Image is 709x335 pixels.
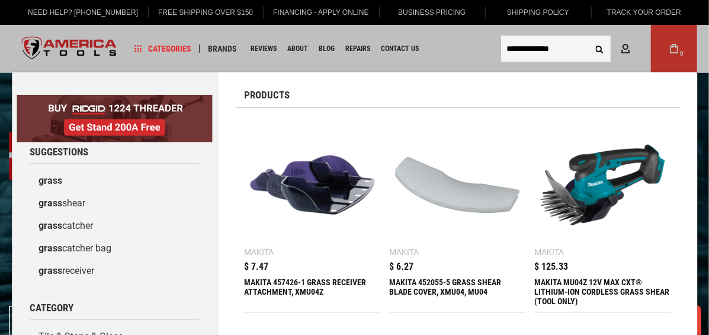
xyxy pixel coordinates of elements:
span: $ 125.33 [534,262,568,272]
a: MAKITA MU04Z 12V MAX CXT® LITHIUM-ION CORDLESS GRASS SHEAR (TOOL ONLY) Makita $ 125.33 MAKITA MU0... [534,117,670,312]
b: grass [39,265,62,276]
b: grass [39,197,62,209]
a: grasscatcher bag [30,237,199,260]
b: grass [39,243,62,254]
div: Makita [244,248,274,256]
span: $ 6.27 [389,262,413,272]
a: grass [30,170,199,192]
a: BOGO: Buy RIDGID® 1224 Threader, Get Stand 200A Free! [17,95,212,104]
span: Categories [134,44,191,53]
a: MAKITA 457426-1 GRASS RECEIVER ATTACHMENT, XMU04Z Makita $ 7.47 MAKITA 457426-1 GRASS RECEIVER AT... [244,117,380,312]
img: MAKITA MU04Z 12V MAX CXT® LITHIUM-ION CORDLESS GRASS SHEAR (TOOL ONLY) [540,123,665,247]
a: MAKITA 452055-5 GRASS SHEAR BLADE COVER, XMU04, MU04 Makita $ 6.27 MAKITA 452055-5 GRASS SHEAR BL... [389,117,525,312]
div: MAKITA 457426-1 GRASS RECEIVER ATTACHMENT, XMU04Z [244,277,380,306]
b: grass [39,175,62,186]
b: grass [39,220,62,231]
img: MAKITA 452055-5 GRASS SHEAR BLADE COVER, XMU04, MU04 [395,123,519,247]
a: grasscatcher [30,215,199,237]
span: Products [244,90,290,100]
a: Brands [203,41,242,57]
button: Search [588,37,611,60]
span: Category [30,303,73,313]
div: MAKITA MU04Z 12V MAX CXT® LITHIUM-ION CORDLESS GRASS SHEAR (TOOL ONLY) [534,277,670,306]
div: Makita [389,248,419,256]
span: $ 7.47 [244,262,268,272]
div: Makita [534,248,564,256]
a: grassshear [30,192,199,215]
div: MAKITA 452055-5 GRASS SHEAR BLADE COVER, XMU04, MU04 [389,277,525,306]
img: BOGO: Buy RIDGID® 1224 Threader, Get Stand 200A Free! [17,95,212,142]
button: Open LiveChat chat widget [136,15,150,30]
span: Suggestions [30,147,88,157]
p: Chat now [17,18,134,27]
a: Categories [129,41,197,57]
img: MAKITA 457426-1 GRASS RECEIVER ATTACHMENT, XMU04Z [250,123,374,247]
span: Brands [208,44,237,53]
a: grassreceiver [30,260,199,282]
